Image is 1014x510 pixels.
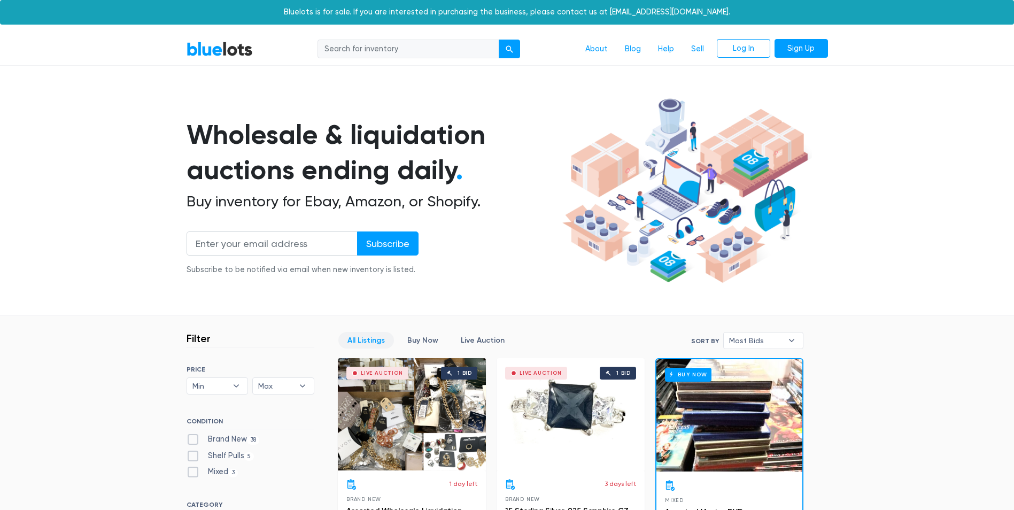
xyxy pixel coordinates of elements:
h6: Buy Now [665,368,711,381]
label: Sort By [691,336,719,346]
a: Buy Now [656,359,802,472]
a: Blog [616,39,649,59]
label: Shelf Pulls [187,450,254,462]
h1: Wholesale & liquidation auctions ending daily [187,117,559,188]
span: 5 [244,452,254,461]
a: All Listings [338,332,394,349]
a: Help [649,39,683,59]
a: Live Auction 1 bid [338,358,486,470]
h3: Filter [187,332,211,345]
span: . [456,154,463,186]
span: Brand New [346,496,381,502]
label: Brand New [187,434,260,445]
h2: Buy inventory for Ebay, Amazon, or Shopify. [187,192,559,211]
div: Subscribe to be notified via email when new inventory is listed. [187,264,419,276]
span: 38 [247,436,260,444]
a: Sign Up [775,39,828,58]
b: ▾ [780,333,803,349]
div: 1 bid [616,370,631,376]
a: About [577,39,616,59]
a: BlueLots [187,41,253,57]
a: Live Auction [452,332,514,349]
div: 1 bid [458,370,472,376]
a: Log In [717,39,770,58]
b: ▾ [225,378,247,394]
a: Buy Now [398,332,447,349]
span: Max [258,378,293,394]
a: Live Auction 1 bid [497,358,645,470]
p: 3 days left [605,479,636,489]
div: Live Auction [361,370,403,376]
p: 1 day left [450,479,477,489]
b: ▾ [291,378,314,394]
span: Brand New [505,496,540,502]
a: Sell [683,39,713,59]
input: Subscribe [357,231,419,256]
h6: PRICE [187,366,314,373]
span: Mixed [665,497,684,503]
label: Mixed [187,466,238,478]
img: hero-ee84e7d0318cb26816c560f6b4441b76977f77a177738b4e94f68c95b2b83dbb.png [559,94,812,288]
input: Enter your email address [187,231,358,256]
input: Search for inventory [318,40,499,59]
h6: CONDITION [187,418,314,429]
span: Min [192,378,228,394]
div: Live Auction [520,370,562,376]
span: Most Bids [729,333,783,349]
span: 3 [228,469,238,477]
